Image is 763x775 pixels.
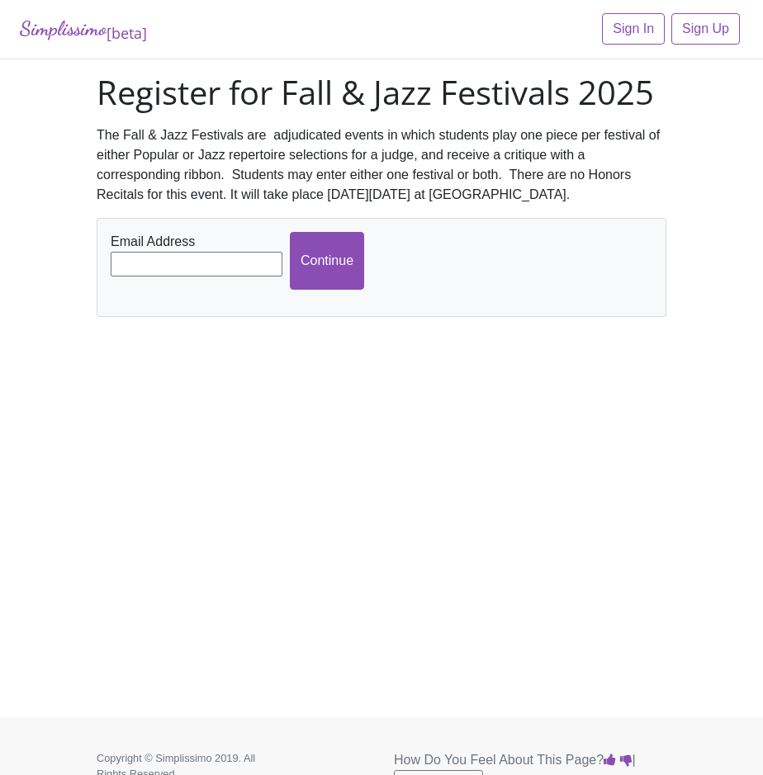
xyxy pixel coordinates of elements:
[602,13,665,45] a: Sign In
[97,73,666,112] h1: Register for Fall & Jazz Festivals 2025
[290,232,364,290] input: Continue
[97,125,666,205] div: The Fall & Jazz Festivals are adjudicated events in which students play one piece per festival of...
[107,232,290,276] div: Email Address
[671,13,740,45] a: Sign Up
[20,13,147,45] a: Simplissimo[beta]
[107,23,147,43] sub: [beta]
